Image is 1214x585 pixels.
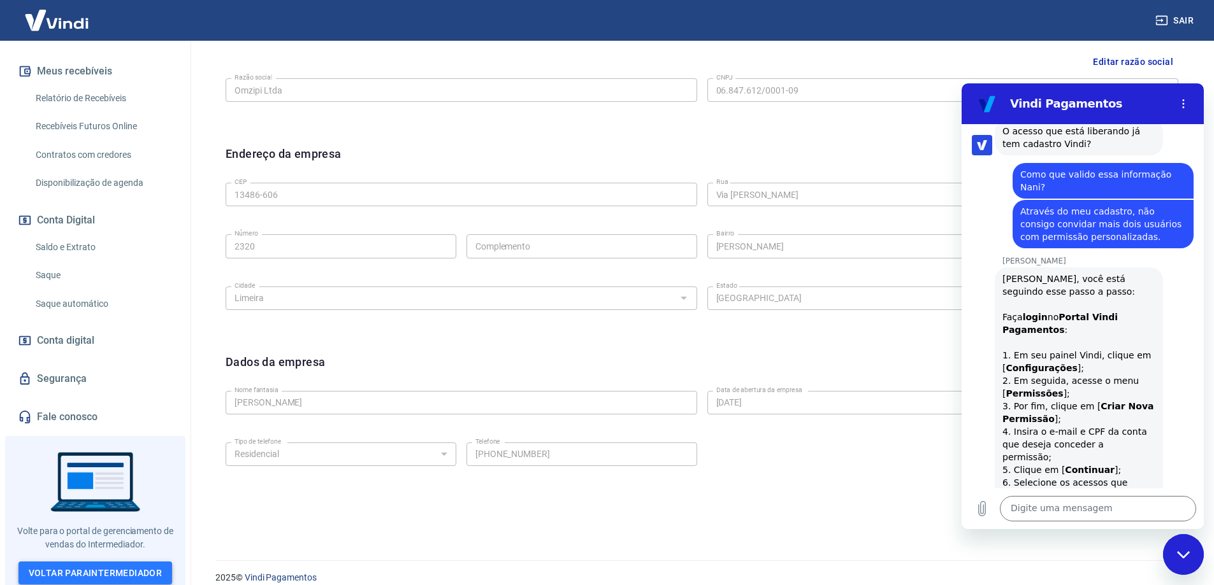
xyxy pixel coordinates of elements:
label: Razão social [235,73,272,82]
label: Cidade [235,281,255,290]
button: Conta Digital [15,206,175,234]
strong: Configurações [44,279,115,290]
strong: login [61,229,86,239]
label: Tipo de telefone [235,437,281,446]
label: Estado [716,281,737,290]
button: Sair [1153,9,1199,32]
button: Editar razão social [1088,50,1178,74]
label: Telefone [475,437,500,446]
a: Conta digital [15,327,175,355]
a: Saque [31,262,175,288]
a: Saque automático [31,291,175,317]
button: Meus recebíveis [15,57,175,85]
a: Vindi Pagamentos [245,572,317,582]
iframe: Botão para abrir a janela de mensagens, conversa em andamento [1163,534,1204,575]
label: Nome fantasia [235,385,278,395]
label: Data de abertura da empresa [716,385,802,395]
label: Número [235,229,258,238]
img: Vindi [15,1,98,39]
label: Bairro [716,229,734,238]
a: Saldo e Extrato [31,234,175,260]
input: Digite aqui algumas palavras para buscar a cidade [229,290,672,306]
strong: Continuar [103,381,153,391]
label: CNPJ [716,73,733,82]
a: Recebíveis Futuros Online [31,113,175,139]
div: [PERSON_NAME], você está seguindo esse passo a passo: Faça no : 1. Em seu painel Vindi, clique em... [41,189,194,495]
a: Disponibilização de agenda [31,170,175,196]
h6: Endereço da empresa [226,145,342,178]
strong: Permissões [44,305,101,315]
label: Rua [716,177,728,187]
h6: Dados da empresa [226,353,325,386]
a: Relatório de Recebíveis [31,85,175,111]
input: DD/MM/YYYY [707,391,1147,414]
p: 2025 © [215,571,1183,584]
a: Voltar paraIntermediador [18,561,173,585]
a: Contratos com credores [31,142,175,168]
a: Segurança [15,365,175,393]
a: Fale conosco [15,403,175,431]
iframe: Janela de mensagens [962,83,1204,529]
button: Carregar arquivo [8,412,33,438]
label: CEP [235,177,247,187]
strong: Portal Vindi Pagamentos [41,229,156,251]
span: Conta digital [37,332,94,349]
